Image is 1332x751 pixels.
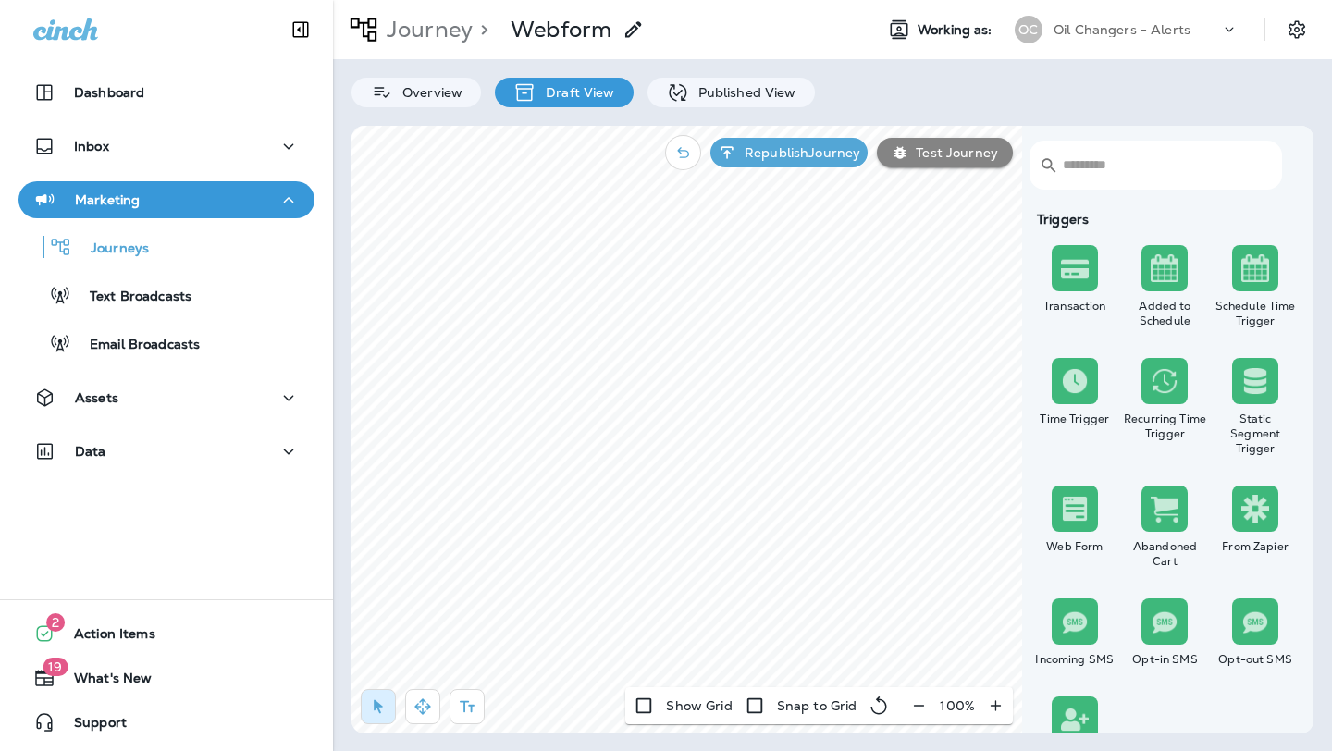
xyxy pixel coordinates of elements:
[72,240,149,258] p: Journeys
[666,698,732,713] p: Show Grid
[18,228,314,266] button: Journeys
[737,145,860,160] p: Republish Journey
[1214,299,1297,328] div: Schedule Time Trigger
[71,289,191,306] p: Text Broadcasts
[18,181,314,218] button: Marketing
[46,613,65,632] span: 2
[1033,299,1116,314] div: Transaction
[71,337,200,354] p: Email Broadcasts
[18,324,314,363] button: Email Broadcasts
[689,85,796,100] p: Published View
[275,11,327,48] button: Collapse Sidebar
[18,74,314,111] button: Dashboard
[18,615,314,652] button: 2Action Items
[536,85,614,100] p: Draft View
[75,444,106,459] p: Data
[1124,652,1207,667] div: Opt-in SMS
[710,138,868,167] button: RepublishJourney
[940,698,975,713] p: 100 %
[43,658,68,676] span: 19
[75,192,140,207] p: Marketing
[1280,13,1313,46] button: Settings
[18,704,314,741] button: Support
[1054,22,1190,37] p: Oil Changers - Alerts
[1124,299,1207,328] div: Added to Schedule
[877,138,1013,167] button: Test Journey
[1015,16,1042,43] div: OC
[1214,412,1297,456] div: Static Segment Trigger
[918,22,996,38] span: Working as:
[18,128,314,165] button: Inbox
[1124,412,1207,441] div: Recurring Time Trigger
[379,16,473,43] p: Journey
[1033,539,1116,554] div: Web Form
[1214,652,1297,667] div: Opt-out SMS
[1033,412,1116,426] div: Time Trigger
[1214,539,1297,554] div: From Zapier
[908,145,998,160] p: Test Journey
[1030,212,1301,227] div: Triggers
[18,379,314,416] button: Assets
[74,85,144,100] p: Dashboard
[55,626,155,648] span: Action Items
[18,659,314,696] button: 19What's New
[473,16,488,43] p: >
[511,16,611,43] p: Webform
[55,715,127,737] span: Support
[1124,539,1207,569] div: Abandoned Cart
[55,671,152,693] span: What's New
[393,85,462,100] p: Overview
[18,276,314,314] button: Text Broadcasts
[18,433,314,470] button: Data
[777,698,857,713] p: Snap to Grid
[75,390,118,405] p: Assets
[74,139,109,154] p: Inbox
[1033,652,1116,667] div: Incoming SMS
